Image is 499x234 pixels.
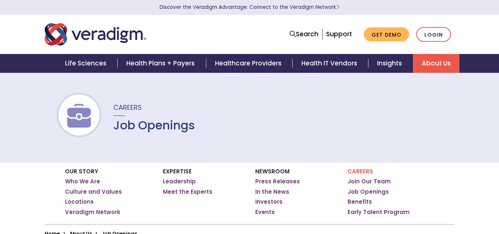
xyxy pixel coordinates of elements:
h1: Job Openings [113,118,195,132]
a: Health Plans + Payers [117,54,206,73]
a: Login [416,27,451,42]
a: Insights [368,54,413,73]
a: Support [326,30,352,38]
a: Join Our Team [348,178,391,185]
a: Benefits [348,198,372,206]
a: Discover the Veradigm Advantage: Connect to the Veradigm NetworkLearn More [160,4,339,11]
a: Meet the Experts [163,188,212,196]
a: Who We Are [65,178,100,185]
a: Life Sciences [56,54,117,73]
a: Early Talent Program [348,208,410,216]
a: Veradigm Network [65,208,120,216]
a: Events [255,208,275,216]
a: Health IT Vendors [293,54,368,73]
a: Locations [65,198,94,206]
a: Search [290,29,318,39]
a: Leadership [163,178,196,185]
a: Culture and Values [65,188,122,196]
span: Learn More [336,4,339,11]
span: Careers [113,103,142,112]
a: Get Demo [364,27,409,42]
a: Healthcare Providers [206,54,293,73]
a: In the News [255,188,289,196]
a: About Us [413,54,459,73]
a: Press Releases [255,178,300,185]
img: Veradigm logo [45,22,146,47]
a: Job Openings [348,188,389,196]
a: Investors [255,198,283,206]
